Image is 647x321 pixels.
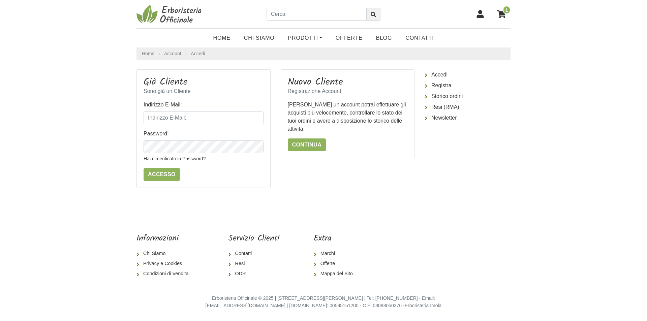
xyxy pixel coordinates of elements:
a: Home [207,31,237,45]
p: Registrazione Account [288,87,408,95]
p: Sono già un Cliente [144,87,264,95]
a: Continua [288,138,326,151]
a: Accedi [425,69,511,80]
a: Registra [425,80,511,91]
small: Erboristeria Officinale © 2025 | [STREET_ADDRESS][PERSON_NAME] | Tel: [PHONE_NUMBER] - Email: [EM... [206,295,442,308]
a: Home [142,50,154,57]
img: Erboristeria Officinale [136,4,204,24]
a: Account [164,50,181,57]
a: Accedi [191,51,205,56]
a: 1 [494,6,511,23]
a: Prodotti [281,31,329,45]
a: Privacy e Cookies [136,259,194,269]
a: Hai dimenticato la Password? [144,156,206,161]
a: Chi Siamo [136,249,194,259]
a: Condizioni di Vendita [136,269,194,279]
a: Contatti [228,249,279,259]
nav: breadcrumb [136,47,511,60]
a: OFFERTE [329,31,369,45]
h5: Servizio Clienti [228,234,279,244]
p: [PERSON_NAME] un account potrai effettuare gli acquisti più velocemente, controllare lo stato dei... [288,101,408,133]
a: Marchi [314,249,358,259]
a: Mappa del Sito [314,269,358,279]
label: Password: [144,130,169,138]
span: 1 [503,6,511,14]
a: Chi Siamo [237,31,281,45]
h5: Informazioni [136,234,194,244]
input: Indirizzo E-Mail: [144,111,264,124]
a: Offerte [314,259,358,269]
label: Indirizzo E-Mail: [144,101,182,109]
a: Resi [228,259,279,269]
h3: Nuovo Cliente [288,76,408,88]
a: Newsletter [425,113,511,123]
a: Storico ordini [425,91,511,102]
h5: Extra [314,234,358,244]
a: ODR [228,269,279,279]
a: Erboristeria Imola [405,303,442,308]
iframe: fb:page Facebook Social Plugin [393,234,511,257]
h3: Già Cliente [144,76,264,88]
input: Cerca [267,8,367,21]
a: Resi (RMA) [425,102,511,113]
a: Blog [369,31,399,45]
a: Contatti [399,31,440,45]
input: Accesso [144,168,180,181]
